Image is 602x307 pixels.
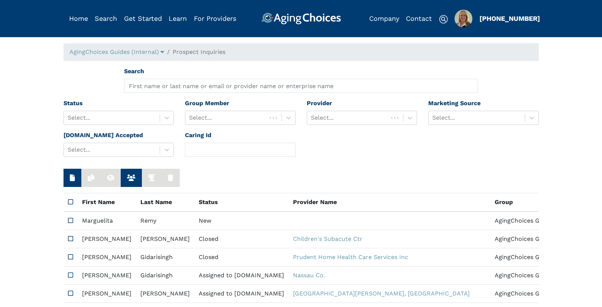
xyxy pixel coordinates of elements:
a: Company [369,14,399,22]
span: Prospect Inquiries [173,48,225,55]
a: Contact [406,14,432,22]
td: New [194,211,289,230]
td: [PERSON_NAME] [78,266,136,285]
button: Delete [161,169,180,187]
th: Provider Name [289,193,490,212]
label: Caring Id [185,131,211,140]
label: Status [64,99,83,108]
button: New [64,169,81,187]
a: For Providers [194,14,236,22]
a: Children's Subacute Ctr [293,235,362,242]
td: Closed [194,248,289,266]
nav: breadcrumb [64,43,539,61]
div: Popover trigger [95,13,117,25]
a: AgingChoices Guides (Internal) [69,48,164,55]
a: Get Started [124,14,162,22]
button: View [101,169,121,187]
td: Assigned to [DOMAIN_NAME] [194,266,289,285]
td: Marguelita [78,211,136,230]
th: Group [490,193,589,212]
div: Popover trigger [69,48,164,56]
td: [PERSON_NAME] [78,285,136,303]
label: Provider [307,99,332,108]
label: Marketing Source [428,99,481,108]
label: Group Member [185,99,229,108]
a: Learn [169,14,187,22]
th: Last Name [136,193,194,212]
a: Home [69,14,88,22]
span: AgingChoices Guides (Internal) [69,48,159,55]
img: 0d6ac745-f77c-4484-9392-b54ca61ede62.jpg [455,10,472,28]
img: search-icon.svg [439,15,448,24]
div: Popover trigger [455,10,472,28]
td: [PERSON_NAME] [78,248,136,266]
td: AgingChoices Guides (Internal) [490,230,589,248]
td: Closed [194,230,289,248]
img: AgingChoices [261,13,341,25]
td: Gidarisingh [136,266,194,285]
td: AgingChoices Guides (Internal) [490,285,589,303]
th: First Name [78,193,136,212]
a: Search [95,14,117,22]
td: AgingChoices Guides (Internal) [490,266,589,285]
button: Run Integrations [142,169,161,187]
button: View Members [121,169,142,187]
a: [PHONE_NUMBER] [479,14,540,22]
a: [GEOGRAPHIC_DATA][PERSON_NAME], [GEOGRAPHIC_DATA] [293,290,470,297]
td: [PERSON_NAME] [136,285,194,303]
td: [PERSON_NAME] [78,230,136,248]
td: AgingChoices Guides (Internal) [490,211,589,230]
td: AgingChoices Guides (Internal) [490,248,589,266]
td: Assigned to [DOMAIN_NAME] [194,285,289,303]
button: Duplicate [81,169,101,187]
label: [DOMAIN_NAME] Accepted [64,131,143,140]
input: First name or last name or email or provider name or enterprise name [124,79,478,93]
td: Remy [136,211,194,230]
td: [PERSON_NAME] [136,230,194,248]
a: Prudent Home Health Care Services Inc [293,253,408,261]
label: Search [124,67,144,76]
td: Gidarisingh [136,248,194,266]
a: Nassau Co. [293,272,325,279]
th: Status [194,193,289,212]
